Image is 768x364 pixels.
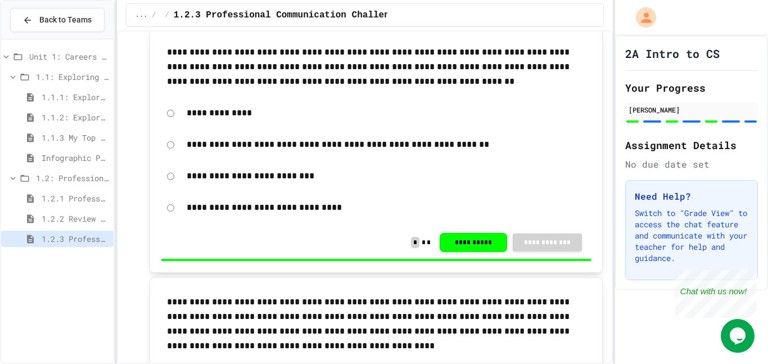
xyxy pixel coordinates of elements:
[152,11,156,20] span: /
[10,8,105,32] button: Back to Teams
[675,270,757,318] iframe: chat widget
[625,158,758,171] div: No due date set
[721,319,757,353] iframe: chat widget
[42,233,109,245] span: 1.2.3 Professional Communication Challenge
[624,5,659,30] div: My Account
[42,91,109,103] span: 1.1.1: Exploring CS Careers
[42,152,109,164] span: Infographic Project: Your favorite CS
[625,137,758,153] h2: Assignment Details
[165,11,169,20] span: /
[635,208,748,264] p: Switch to "Grade View" to access the chat feature and communicate with your teacher for help and ...
[42,132,109,143] span: 1.1.3 My Top 3 CS Careers!
[36,172,109,184] span: 1.2: Professional Communication
[29,51,109,62] span: Unit 1: Careers & Professionalism
[625,46,720,61] h1: 2A Intro to CS
[36,71,109,83] span: 1.1: Exploring CS Careers
[42,213,109,224] span: 1.2.2 Review - Professional Communication
[625,80,758,96] h2: Your Progress
[42,111,109,123] span: 1.1.2: Exploring CS Careers - Review
[174,8,400,22] span: 1.2.3 Professional Communication Challenge
[39,14,92,26] span: Back to Teams
[635,190,748,203] h3: Need Help?
[629,105,755,115] div: [PERSON_NAME]
[42,192,109,204] span: 1.2.1 Professional Communication
[135,11,148,20] span: ...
